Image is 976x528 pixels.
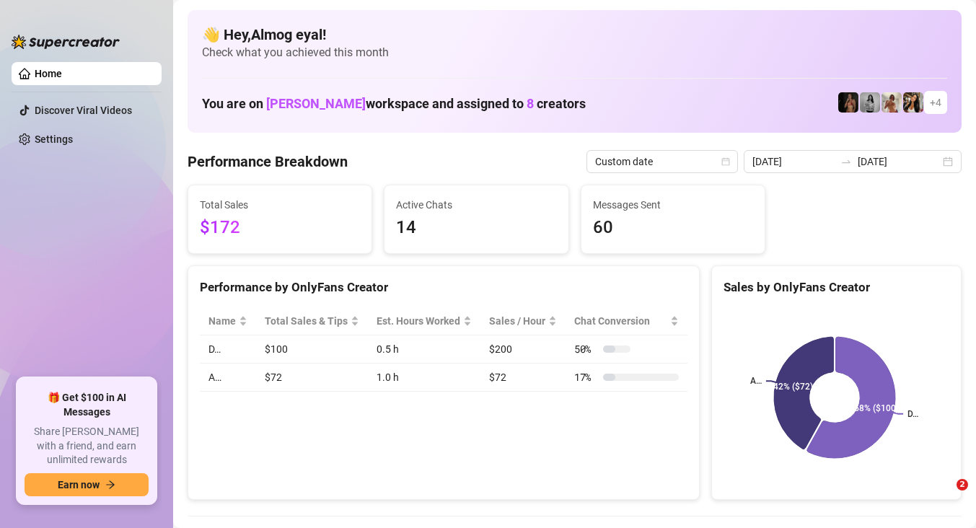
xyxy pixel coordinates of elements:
th: Sales / Hour [480,307,566,335]
img: AD [903,92,923,113]
span: 2 [957,479,968,490]
button: Earn nowarrow-right [25,473,149,496]
input: End date [858,154,940,170]
td: $100 [256,335,368,364]
h4: Performance Breakdown [188,151,348,172]
span: 🎁 Get $100 in AI Messages [25,391,149,419]
img: logo-BBDzfeDw.svg [12,35,120,49]
a: Settings [35,133,73,145]
div: Performance by OnlyFans Creator [200,278,687,297]
span: Earn now [58,479,100,490]
span: Chat Conversion [574,313,667,329]
text: A… [750,376,762,386]
span: Share [PERSON_NAME] with a friend, and earn unlimited rewards [25,425,149,467]
span: arrow-right [105,480,115,490]
span: 17 % [574,369,597,385]
th: Name [200,307,256,335]
td: 0.5 h [368,335,480,364]
span: Check what you achieved this month [202,45,947,61]
span: swap-right [840,156,852,167]
span: calendar [721,157,730,166]
td: D… [200,335,256,364]
a: Discover Viral Videos [35,105,132,116]
span: 60 [593,214,753,242]
iframe: Intercom live chat [927,479,962,514]
span: Custom date [595,151,729,172]
span: Active Chats [396,197,556,213]
h4: 👋 Hey, Almog eyal ! [202,25,947,45]
img: D [838,92,858,113]
span: Sales / Hour [489,313,545,329]
span: 8 [527,96,534,111]
a: Home [35,68,62,79]
input: Start date [752,154,835,170]
h1: You are on workspace and assigned to creators [202,96,586,112]
text: D… [907,409,918,419]
th: Total Sales & Tips [256,307,368,335]
img: Green [882,92,902,113]
img: A [860,92,880,113]
span: 14 [396,214,556,242]
span: Name [208,313,236,329]
span: [PERSON_NAME] [266,96,366,111]
th: Chat Conversion [566,307,687,335]
div: Sales by OnlyFans Creator [724,278,949,297]
td: $72 [480,364,566,392]
div: Est. Hours Worked [377,313,460,329]
td: $200 [480,335,566,364]
span: $172 [200,214,360,242]
span: Messages Sent [593,197,753,213]
td: 1.0 h [368,364,480,392]
span: Total Sales [200,197,360,213]
span: Total Sales & Tips [265,313,348,329]
span: to [840,156,852,167]
span: + 4 [930,94,941,110]
td: $72 [256,364,368,392]
span: 50 % [574,341,597,357]
td: A… [200,364,256,392]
